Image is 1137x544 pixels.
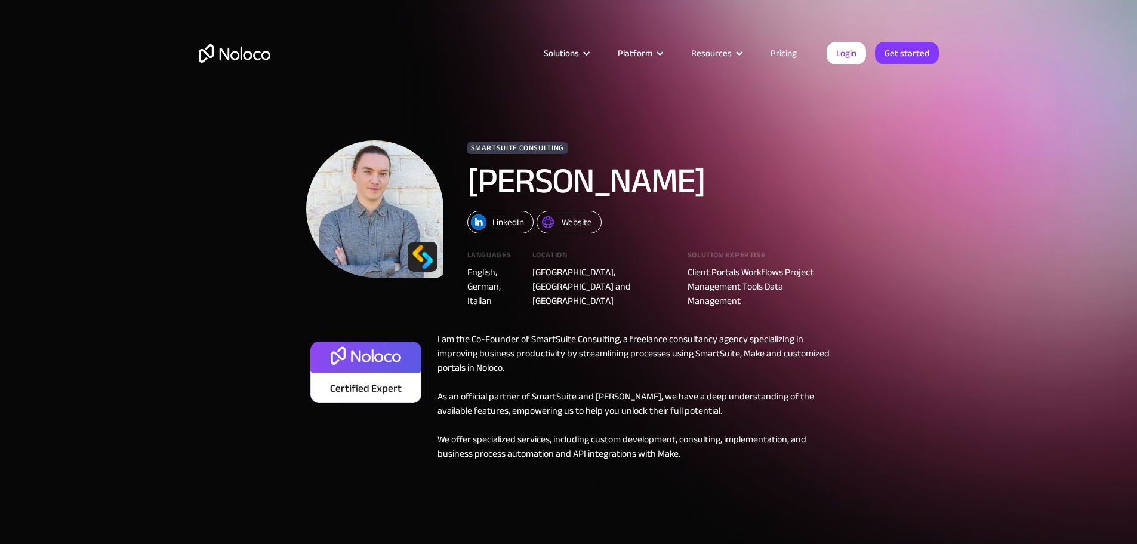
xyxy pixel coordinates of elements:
[467,251,514,265] div: Languages
[467,211,534,233] a: LinkedIn
[467,142,568,154] div: SmartSuite Consulting
[875,42,939,64] a: Get started
[467,163,796,199] h1: [PERSON_NAME]
[529,45,603,61] div: Solutions
[756,45,812,61] a: Pricing
[537,211,602,233] a: Website
[532,251,670,265] div: Location
[562,214,592,230] div: Website
[676,45,756,61] div: Resources
[544,45,579,61] div: Solutions
[603,45,676,61] div: Platform
[691,45,732,61] div: Resources
[199,44,270,63] a: home
[688,251,831,265] div: Solution expertise
[688,265,831,308] div: Client Portals Workflows Project Management Tools Data Management
[467,265,514,308] div: English, German, Italian
[618,45,652,61] div: Platform
[532,265,670,308] div: [GEOGRAPHIC_DATA], [GEOGRAPHIC_DATA] and [GEOGRAPHIC_DATA]
[827,42,866,64] a: Login
[492,214,524,230] div: LinkedIn
[426,332,831,461] div: I am the Co-Founder of SmartSuite Consulting, a freelance consultancy agency specializing in impr...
